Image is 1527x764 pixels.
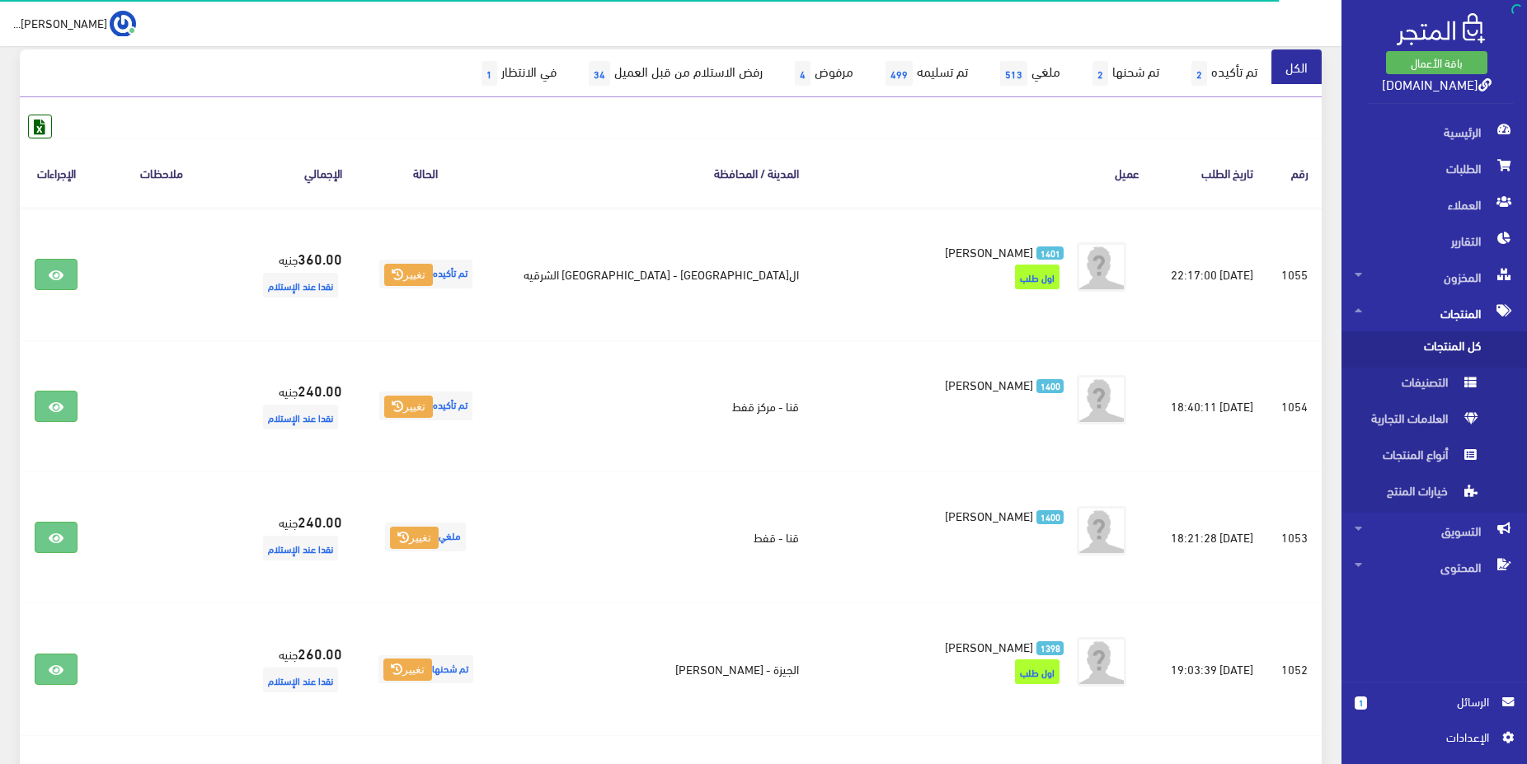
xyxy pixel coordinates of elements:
td: ال[GEOGRAPHIC_DATA] - [GEOGRAPHIC_DATA] الشرقيه [496,208,812,341]
td: جنيه [232,208,355,341]
img: avatar.png [1077,637,1126,687]
a: ملغي513 [982,49,1074,97]
td: [DATE] 18:21:28 [1153,471,1266,602]
span: اول طلب [1015,659,1060,684]
span: ملغي [385,523,466,551]
a: خيارات المنتج [1341,476,1527,513]
img: ... [110,11,136,37]
td: [DATE] 22:17:00 [1153,208,1266,341]
a: المنتجات [1341,295,1527,331]
strong: 240.00 [298,510,342,532]
span: [PERSON_NAME] [945,504,1033,527]
span: الطلبات [1355,150,1514,186]
th: عميل [812,138,1153,207]
a: مرفوض4 [777,49,867,97]
td: جنيه [232,340,355,471]
span: 1398 [1036,641,1064,655]
a: أنواع المنتجات [1341,440,1527,476]
span: نقدا عند الإستلام [263,536,338,560]
span: [PERSON_NAME] [945,240,1033,263]
a: 1400 [PERSON_NAME] [839,506,1064,524]
span: الرسائل [1380,692,1489,710]
a: 1398 [PERSON_NAME] [839,637,1064,655]
a: 1400 [PERSON_NAME] [839,375,1064,393]
td: الجيزة - [PERSON_NAME] [496,602,812,735]
a: ... [PERSON_NAME]... [13,10,136,36]
a: العلامات التجارية [1341,404,1527,440]
button: تغيير [383,659,432,682]
img: avatar.png [1077,242,1126,292]
a: [DOMAIN_NAME] [1382,72,1492,96]
a: اﻹعدادات [1355,728,1514,754]
td: جنيه [232,471,355,602]
span: اول طلب [1015,265,1060,289]
a: الرئيسية [1341,114,1527,150]
td: 1052 [1266,602,1322,735]
td: [DATE] 19:03:39 [1153,602,1266,735]
span: 2 [1092,61,1108,86]
span: تم تأكيده [379,260,472,288]
th: الحالة [355,138,497,207]
a: تم شحنها2 [1074,49,1173,97]
a: التصنيفات [1341,368,1527,404]
span: المخزون [1355,259,1514,295]
span: 1400 [1036,510,1064,524]
td: جنيه [232,602,355,735]
button: تغيير [390,527,439,550]
strong: 260.00 [298,642,342,663]
span: العلامات التجارية [1355,404,1480,440]
span: 513 [1000,61,1027,86]
a: باقة الأعمال [1386,51,1487,74]
td: [DATE] 18:40:11 [1153,340,1266,471]
strong: 360.00 [298,247,342,269]
span: تم تأكيده [379,391,472,420]
a: التقارير [1341,223,1527,259]
span: 2 [1191,61,1207,86]
span: 1401 [1036,246,1064,260]
img: avatar.png [1077,506,1126,555]
span: نقدا عند الإستلام [263,668,338,692]
span: [PERSON_NAME]... [13,12,107,33]
span: التقارير [1355,223,1514,259]
span: [PERSON_NAME] [945,373,1033,396]
span: الرئيسية [1355,114,1514,150]
th: الإجراءات [20,138,92,207]
span: نقدا عند الإستلام [263,405,338,429]
span: التسويق [1355,513,1514,549]
a: 1 الرسائل [1355,692,1514,728]
a: رفض الاستلام من قبل العميل34 [571,49,777,97]
span: التصنيفات [1355,368,1480,404]
a: كل المنتجات [1341,331,1527,368]
a: المخزون [1341,259,1527,295]
td: قنا - مركز قفط [496,340,812,471]
a: الكل [1271,49,1322,84]
button: تغيير [384,396,433,419]
td: 1054 [1266,340,1322,471]
th: ملاحظات [92,138,231,207]
span: كل المنتجات [1355,331,1480,368]
span: العملاء [1355,186,1514,223]
span: أنواع المنتجات [1355,440,1480,476]
a: المحتوى [1341,549,1527,585]
td: 1055 [1266,208,1322,341]
img: . [1397,13,1485,45]
td: 1053 [1266,471,1322,602]
span: 1 [482,61,497,86]
span: 34 [589,61,610,86]
button: تغيير [384,264,433,287]
span: نقدا عند الإستلام [263,273,338,298]
span: المحتوى [1355,549,1514,585]
th: اﻹجمالي [232,138,355,207]
strong: 240.00 [298,379,342,401]
a: تم تسليمه499 [867,49,982,97]
span: 499 [886,61,913,86]
span: 1 [1355,696,1367,710]
span: تم شحنها [378,655,473,684]
iframe: Drift Widget Chat Controller [20,651,82,714]
img: avatar.png [1077,375,1126,424]
span: اﻹعدادات [1368,728,1488,746]
span: المنتجات [1355,295,1514,331]
span: [PERSON_NAME] [945,635,1033,658]
a: 1401 [PERSON_NAME] [839,242,1064,260]
a: في الانتظار1 [463,49,571,97]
